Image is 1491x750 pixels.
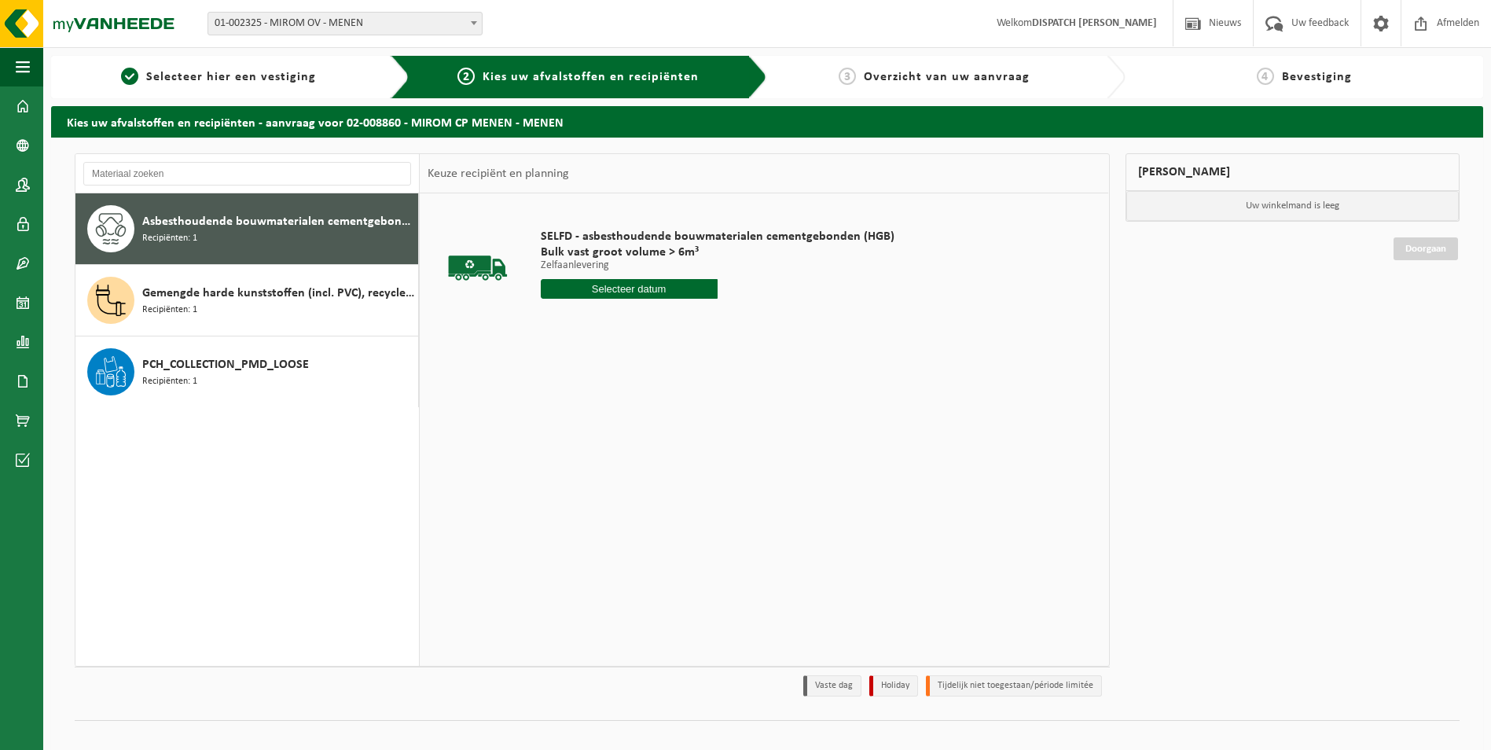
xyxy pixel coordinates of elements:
[541,279,718,299] input: Selecteer datum
[457,68,475,85] span: 2
[1394,237,1458,260] a: Doorgaan
[142,374,197,389] span: Recipiënten: 1
[142,303,197,318] span: Recipiënten: 1
[1257,68,1274,85] span: 4
[926,675,1102,697] li: Tijdelijk niet toegestaan/période limitée
[75,193,419,265] button: Asbesthoudende bouwmaterialen cementgebonden (hechtgebonden) Recipiënten: 1
[146,71,316,83] span: Selecteer hier een vestiging
[803,675,861,697] li: Vaste dag
[839,68,856,85] span: 3
[207,12,483,35] span: 01-002325 - MIROM OV - MENEN
[208,13,482,35] span: 01-002325 - MIROM OV - MENEN
[59,68,378,86] a: 1Selecteer hier een vestiging
[1032,17,1157,29] strong: DISPATCH [PERSON_NAME]
[541,244,894,260] span: Bulk vast groot volume > 6m³
[864,71,1030,83] span: Overzicht van uw aanvraag
[1282,71,1352,83] span: Bevestiging
[142,284,414,303] span: Gemengde harde kunststoffen (incl. PVC), recycleerbaar (huishoudelijk)
[121,68,138,85] span: 1
[1126,153,1460,191] div: [PERSON_NAME]
[75,336,419,407] button: PCH_COLLECTION_PMD_LOOSE Recipiënten: 1
[541,229,894,244] span: SELFD - asbesthoudende bouwmaterialen cementgebonden (HGB)
[142,231,197,246] span: Recipiënten: 1
[51,106,1483,137] h2: Kies uw afvalstoffen en recipiënten - aanvraag voor 02-008860 - MIROM CP MENEN - MENEN
[420,154,577,193] div: Keuze recipiënt en planning
[1126,191,1460,221] p: Uw winkelmand is leeg
[483,71,699,83] span: Kies uw afvalstoffen en recipiënten
[142,212,414,231] span: Asbesthoudende bouwmaterialen cementgebonden (hechtgebonden)
[75,265,419,336] button: Gemengde harde kunststoffen (incl. PVC), recycleerbaar (huishoudelijk) Recipiënten: 1
[83,162,411,186] input: Materiaal zoeken
[541,260,894,271] p: Zelfaanlevering
[142,355,309,374] span: PCH_COLLECTION_PMD_LOOSE
[869,675,918,697] li: Holiday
